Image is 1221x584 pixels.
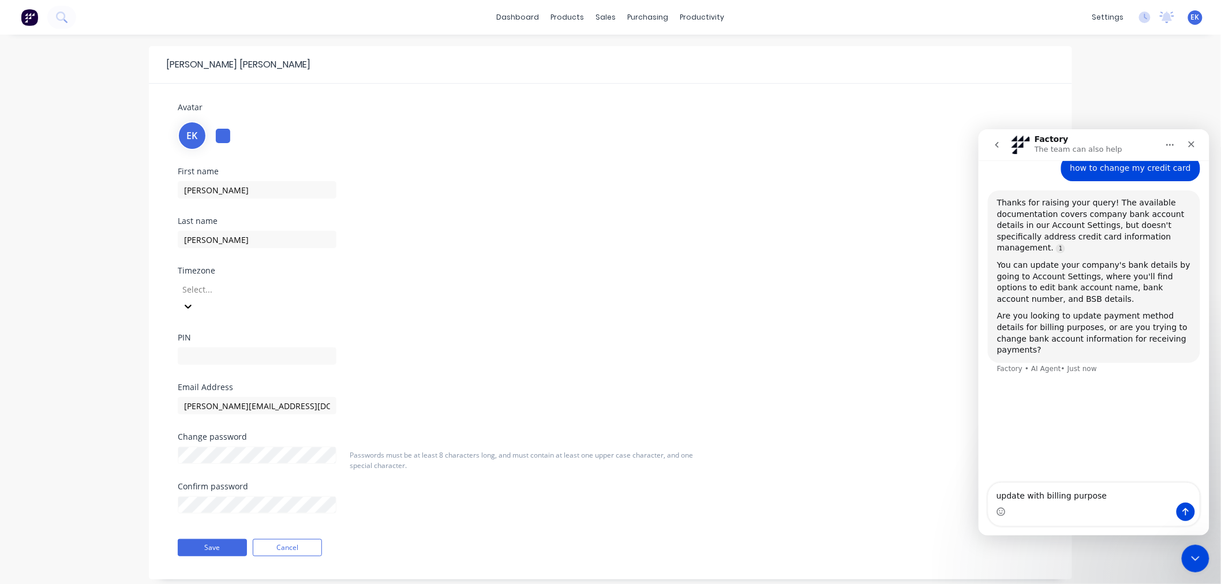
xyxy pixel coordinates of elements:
span: Avatar [178,102,203,113]
span: EK [187,129,198,143]
a: dashboard [491,9,545,26]
iframe: Intercom live chat [979,129,1209,536]
button: Cancel [253,539,322,556]
span: Passwords must be at least 8 characters long, and must contain at least one upper case character,... [350,450,693,470]
button: Save [178,539,247,556]
div: Email Address [178,383,455,391]
div: purchasing [622,9,675,26]
iframe: Intercom live chat [1182,545,1209,572]
div: Confirm password [178,482,336,491]
img: Factory [21,9,38,26]
div: settings [1087,9,1130,26]
div: Timezone [178,267,455,275]
div: sales [590,9,622,26]
div: First name [178,167,455,175]
div: PIN [178,334,455,342]
div: Change password [178,433,336,441]
div: [PERSON_NAME] [PERSON_NAME] [160,58,310,72]
div: productivity [675,9,731,26]
div: Last name [178,217,455,225]
span: EK [1191,12,1200,23]
div: products [545,9,590,26]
